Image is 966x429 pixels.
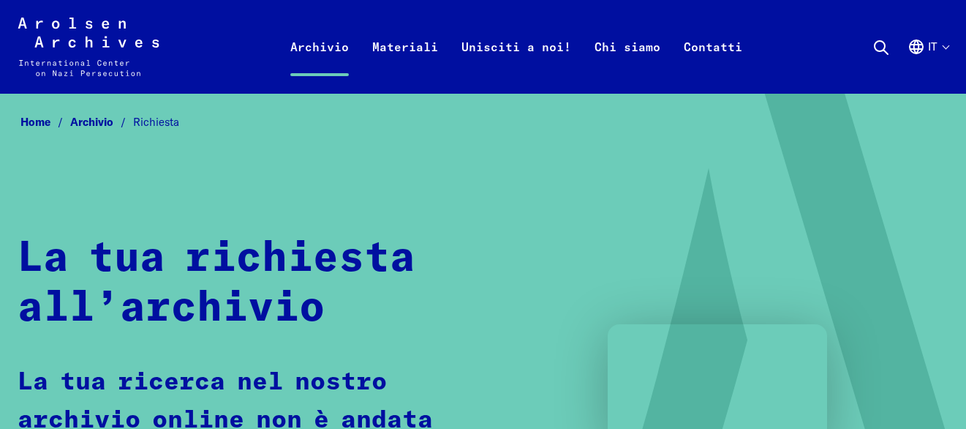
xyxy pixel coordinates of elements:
[279,35,361,94] a: Archivio
[361,35,450,94] a: Materiali
[672,35,754,94] a: Contatti
[18,238,415,330] strong: La tua richiesta all’archivio
[279,18,754,76] nav: Primaria
[18,111,948,133] nav: Breadcrumb
[583,35,672,94] a: Chi siamo
[450,35,583,94] a: Unisciti a noi!
[907,38,948,91] button: Italiano, selezione lingua
[20,115,70,129] a: Home
[133,115,179,129] span: Richiesta
[70,115,133,129] a: Archivio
